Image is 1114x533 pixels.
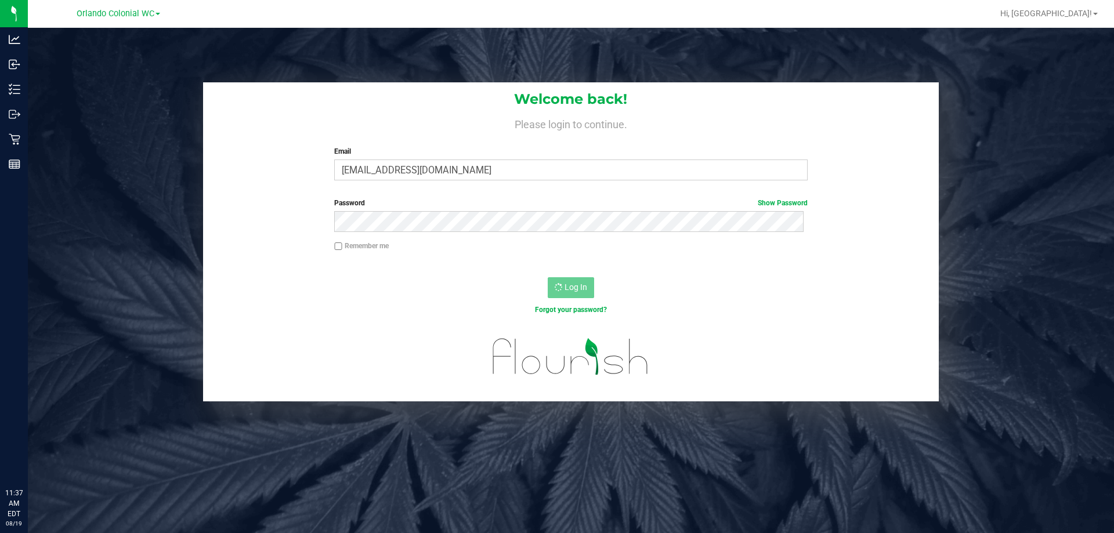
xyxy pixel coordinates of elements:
[1000,9,1092,18] span: Hi, [GEOGRAPHIC_DATA]!
[5,488,23,519] p: 11:37 AM EDT
[334,146,807,157] label: Email
[334,199,365,207] span: Password
[203,92,939,107] h1: Welcome back!
[334,241,389,251] label: Remember me
[479,327,663,386] img: flourish_logo.svg
[9,108,20,120] inline-svg: Outbound
[77,9,154,19] span: Orlando Colonial WC
[548,277,594,298] button: Log In
[9,84,20,95] inline-svg: Inventory
[5,519,23,528] p: 08/19
[9,158,20,170] inline-svg: Reports
[9,34,20,45] inline-svg: Analytics
[565,282,587,292] span: Log In
[334,242,342,251] input: Remember me
[535,306,607,314] a: Forgot your password?
[758,199,808,207] a: Show Password
[203,116,939,130] h4: Please login to continue.
[9,133,20,145] inline-svg: Retail
[9,59,20,70] inline-svg: Inbound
